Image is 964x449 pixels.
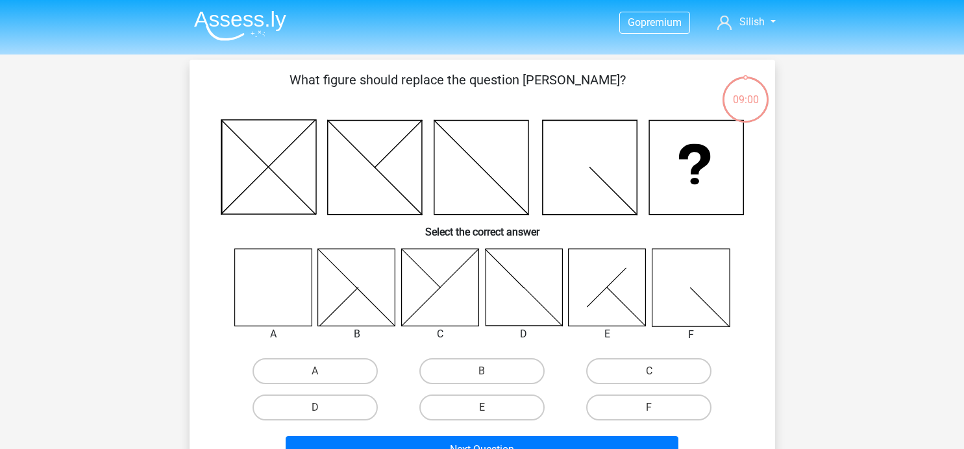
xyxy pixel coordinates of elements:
a: Gopremium [620,14,689,31]
label: E [419,394,545,420]
div: 09:00 [721,75,770,108]
span: Silish [739,16,765,28]
div: D [475,326,573,342]
h6: Select the correct answer [210,215,754,238]
span: Go [628,16,641,29]
label: B [419,358,545,384]
img: Assessly [194,10,286,41]
label: A [253,358,378,384]
p: What figure should replace the question [PERSON_NAME]? [210,70,706,109]
div: B [308,326,406,342]
label: D [253,394,378,420]
div: A [225,326,323,342]
label: C [586,358,711,384]
span: premium [641,16,682,29]
div: E [558,326,656,342]
label: F [586,394,711,420]
a: Silish [712,14,780,30]
div: F [642,327,740,343]
div: C [391,326,489,342]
